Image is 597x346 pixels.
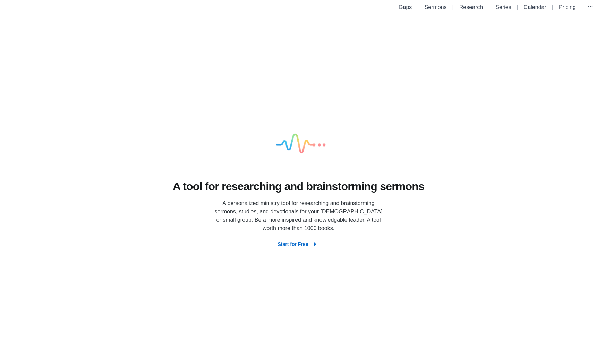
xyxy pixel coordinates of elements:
li: | [415,3,421,11]
a: Sermons [425,4,447,10]
li: | [579,3,586,11]
button: Start for Free [272,238,325,250]
li: | [514,3,521,11]
a: Gaps [399,4,412,10]
h1: A tool for researching and brainstorming sermons [173,179,424,194]
a: Pricing [559,4,576,10]
a: Series [495,4,511,10]
a: Start for Free [272,241,325,247]
li: | [450,3,457,11]
li: | [486,3,493,11]
p: A personalized ministry tool for researching and brainstorming sermons, studies, and devotionals ... [212,199,385,232]
a: Research [459,4,483,10]
a: Calendar [524,4,546,10]
li: | [549,3,556,11]
img: logo [264,110,333,179]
